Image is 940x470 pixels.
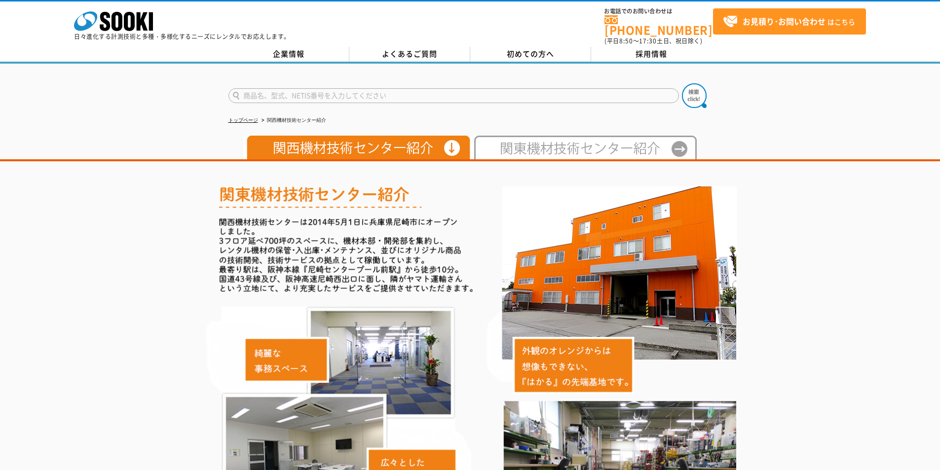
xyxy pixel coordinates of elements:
img: 東日本テクニカルセンター紹介 [470,136,697,159]
p: 日々進化する計測技術と多種・多様化するニーズにレンタルでお応えします。 [74,34,290,39]
span: 8:50 [619,36,633,45]
img: 関西機材技術センター紹介 [243,136,470,159]
li: 関西機材技術センター紹介 [260,115,326,126]
input: 商品名、型式、NETIS番号を入力してください [228,88,679,103]
a: 採用情報 [591,47,712,62]
a: 関西機材技術センター紹介 [243,150,470,157]
a: [PHONE_NUMBER] [604,15,713,36]
span: 初めての方へ [507,48,554,59]
a: 企業情報 [228,47,349,62]
span: (平日 ～ 土日、祝日除く) [604,36,702,45]
span: 17:30 [639,36,657,45]
span: はこちら [723,14,855,29]
a: トップページ [228,117,258,123]
a: よくあるご質問 [349,47,470,62]
a: 初めての方へ [470,47,591,62]
span: お電話でのお問い合わせは [604,8,713,14]
a: お見積り･お問い合わせはこちら [713,8,866,35]
a: 東日本テクニカルセンター紹介 [470,150,697,157]
img: btn_search.png [682,83,707,108]
strong: お見積り･お問い合わせ [743,15,826,27]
